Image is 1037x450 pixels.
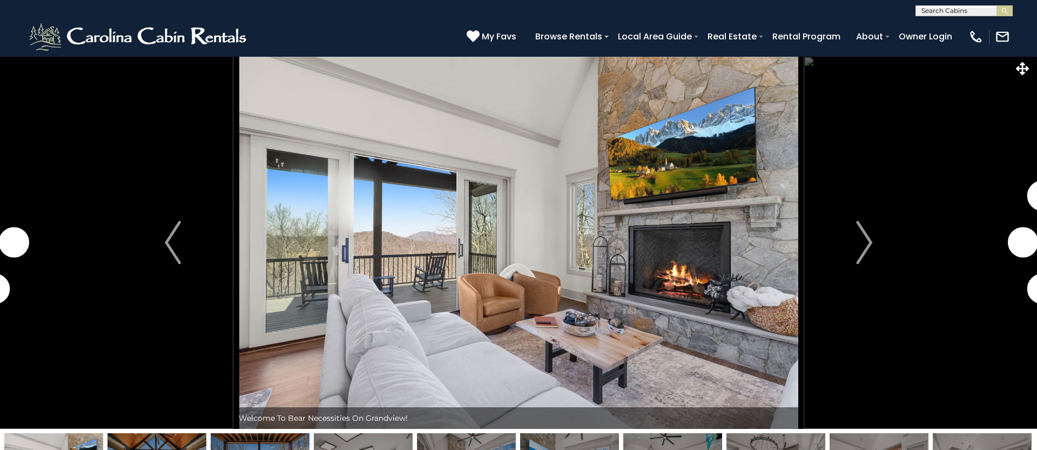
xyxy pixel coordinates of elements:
img: arrow [856,221,872,264]
button: Next [804,56,925,429]
a: Real Estate [702,27,762,46]
a: Local Area Guide [612,27,697,46]
a: Owner Login [893,27,958,46]
a: Browse Rentals [530,27,608,46]
img: arrow [165,221,181,264]
div: Welcome To Bear Necessities On Grandview! [233,407,804,429]
a: Rental Program [767,27,846,46]
img: White-1-2.png [27,21,251,53]
img: mail-regular-white.png [995,29,1010,44]
span: My Favs [482,30,516,43]
button: Previous [112,56,233,429]
img: phone-regular-white.png [968,29,984,44]
a: About [851,27,888,46]
a: My Favs [467,30,519,44]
